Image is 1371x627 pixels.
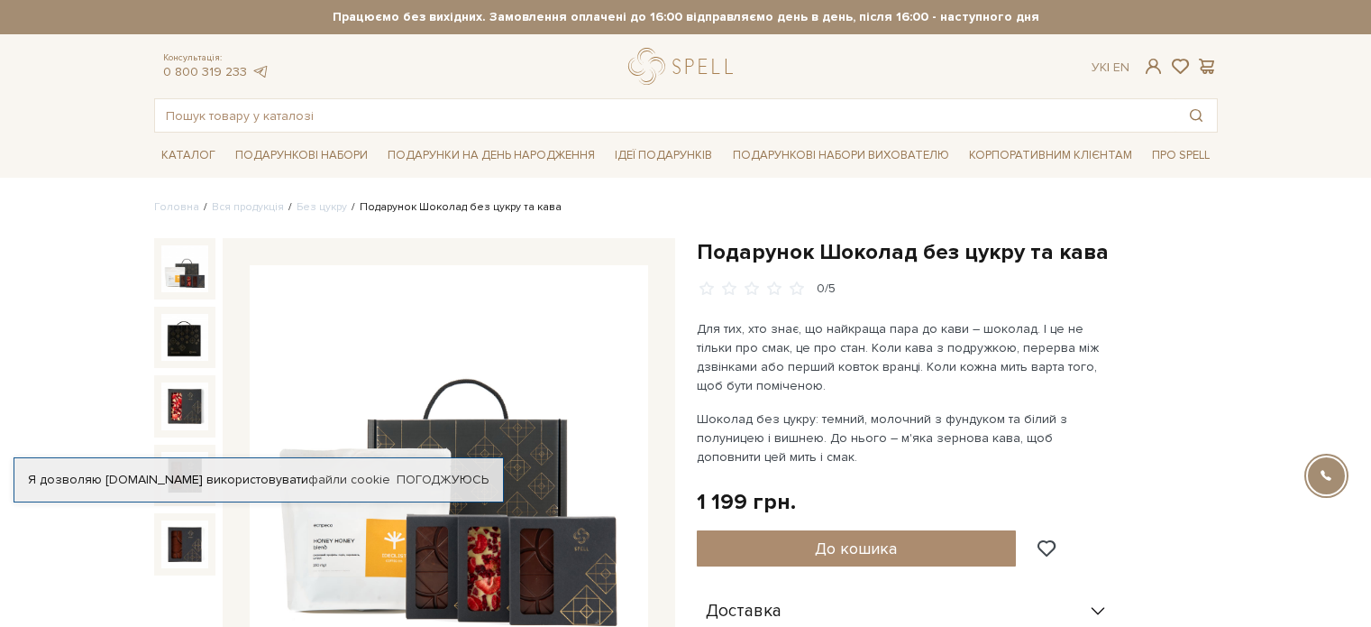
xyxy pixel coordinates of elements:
[1092,60,1129,76] div: Ук
[154,9,1218,25] strong: Працюємо без вихідних. Замовлення оплачені до 16:00 відправляємо день в день, після 16:00 - насту...
[697,319,1120,395] p: Для тих, хто знає, що найкраща пара до кави – шоколад. І це не тільки про смак, це про стан. Коли...
[14,472,503,488] div: Я дозволяю [DOMAIN_NAME] використовувати
[163,64,247,79] a: 0 800 319 233
[161,521,208,567] img: Подарунок Шоколад без цукру та кава
[212,200,284,214] a: Вся продукція
[308,472,390,487] a: файли cookie
[1175,99,1217,132] button: Пошук товару у каталозі
[155,99,1175,132] input: Пошук товару у каталозі
[163,52,270,64] span: Консультація:
[815,539,897,558] span: До кошика
[161,245,208,292] img: Подарунок Шоколад без цукру та кава
[161,383,208,429] img: Подарунок Шоколад без цукру та кава
[628,48,741,85] a: logo
[380,142,602,170] a: Подарунки на День народження
[297,200,347,214] a: Без цукру
[161,314,208,361] img: Подарунок Шоколад без цукру та кава
[251,64,270,79] a: telegram
[397,472,489,488] a: Погоджуюсь
[1107,60,1110,75] span: |
[726,140,956,171] a: Подарункові набори вихователю
[1113,60,1129,75] a: En
[608,142,719,170] a: Ідеї подарунків
[962,140,1139,171] a: Корпоративним клієнтам
[154,142,223,170] a: Каталог
[697,410,1120,466] p: Шоколад без цукру: темний, молочний з фундуком та білий з полуницею і вишнею. До нього – м'яка зе...
[817,281,836,298] div: 0/5
[697,488,796,516] div: 1 199 грн.
[697,530,1017,567] button: До кошика
[161,452,208,499] img: Подарунок Шоколад без цукру та кава
[697,238,1218,266] h1: Подарунок Шоколад без цукру та кава
[228,142,375,170] a: Подарункові набори
[347,199,562,216] li: Подарунок Шоколад без цукру та кава
[1145,142,1217,170] a: Про Spell
[706,604,781,620] span: Доставка
[154,200,199,214] a: Головна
